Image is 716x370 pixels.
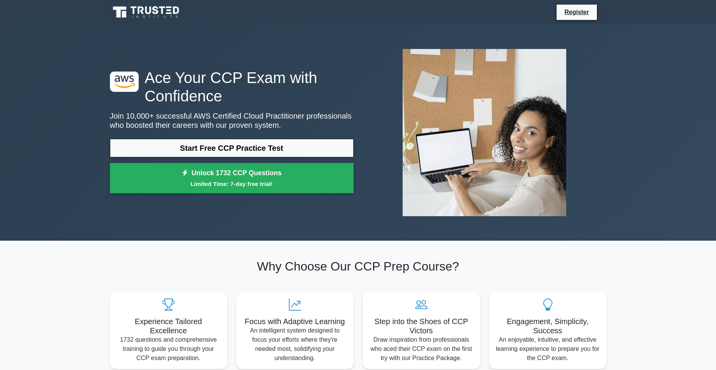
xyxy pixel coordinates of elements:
[116,335,221,363] p: 1732 questions and comprehensive training to guide you through your CCP exam preparation.
[242,326,347,363] p: An intelligent system designed to focus your efforts where they're needed most, solidifying your ...
[110,111,354,130] p: Join 10,000+ successful AWS Certified Cloud Practitioner professionals who boosted their careers ...
[495,317,600,335] h5: Engagement, Simplicity, Success
[560,7,593,17] a: Register
[110,163,354,194] a: Unlock 1732 CCP QuestionsLimited Time: 7-day free trial!
[120,179,344,188] small: Limited Time: 7-day free trial!
[110,139,354,157] a: Start Free CCP Practice Test
[369,335,474,363] p: Draw inspiration from professionals who aced their CCP exam on the first try with our Practice Pa...
[369,317,474,335] h5: Step into the Shoes of CCP Victors
[110,259,606,274] h2: Why Choose Our CCP Prep Course?
[110,68,354,105] h1: Ace Your CCP Exam with Confidence
[242,317,347,326] h5: Focus with Adaptive Learning
[495,335,600,363] p: An enjoyable, intuitive, and effective learning experience to prepare you for the CCP exam.
[116,317,221,335] h5: Experience Tailored Excellence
